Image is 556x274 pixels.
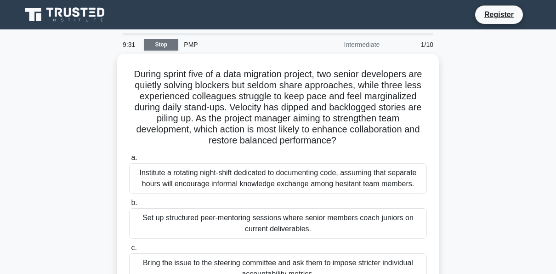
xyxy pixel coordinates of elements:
[117,35,144,54] div: 9:31
[144,39,178,51] a: Stop
[131,154,137,161] span: a.
[479,9,519,20] a: Register
[178,35,305,54] div: PMP
[129,163,427,194] div: Institute a rotating night-shift dedicated to documenting code, assuming that separate hours will...
[305,35,385,54] div: Intermediate
[131,199,137,206] span: b.
[129,208,427,239] div: Set up structured peer-mentoring sessions where senior members coach juniors on current deliverab...
[385,35,439,54] div: 1/10
[131,244,136,251] span: c.
[128,68,428,147] h5: During sprint five of a data migration project, two senior developers are quietly solving blocker...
